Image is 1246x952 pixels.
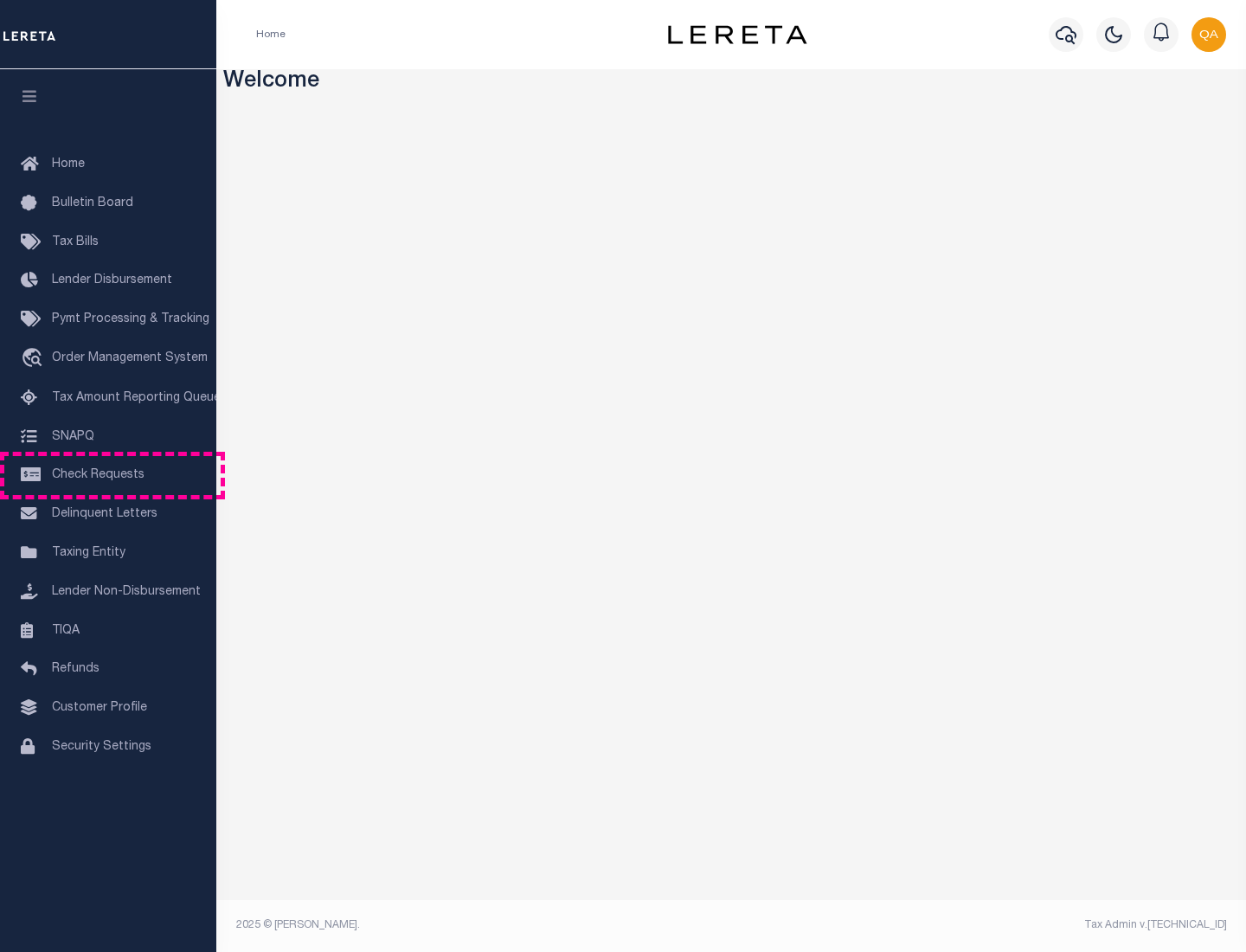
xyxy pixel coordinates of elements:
[52,508,157,520] span: Delinquent Letters
[1191,17,1226,52] img: svg+xml;base64,PHN2ZyB4bWxucz0iaHR0cDovL3d3dy53My5vcmcvMjAwMC9zdmciIHBvaW50ZXItZXZlbnRzPSJub25lIi...
[52,663,100,675] span: Refunds
[52,158,85,170] span: Home
[52,702,147,714] span: Customer Profile
[21,348,48,370] i: travel_explore
[52,352,208,364] span: Order Management System
[52,274,172,286] span: Lender Disbursement
[52,469,145,481] span: Check Requests
[223,69,1240,96] h3: Welcome
[52,197,133,209] span: Bulletin Board
[52,586,201,598] span: Lender Non-Disbursement
[52,236,99,248] span: Tax Bills
[52,392,221,404] span: Tax Amount Reporting Queue
[52,741,151,753] span: Security Settings
[52,547,125,559] span: Taxing Entity
[52,624,80,636] span: TIQA
[52,313,209,325] span: Pymt Processing & Tracking
[744,917,1227,933] div: Tax Admin v.[TECHNICAL_ID]
[256,27,286,42] li: Home
[223,917,732,933] div: 2025 © [PERSON_NAME].
[668,25,806,44] img: logo-dark.svg
[52,430,94,442] span: SNAPQ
